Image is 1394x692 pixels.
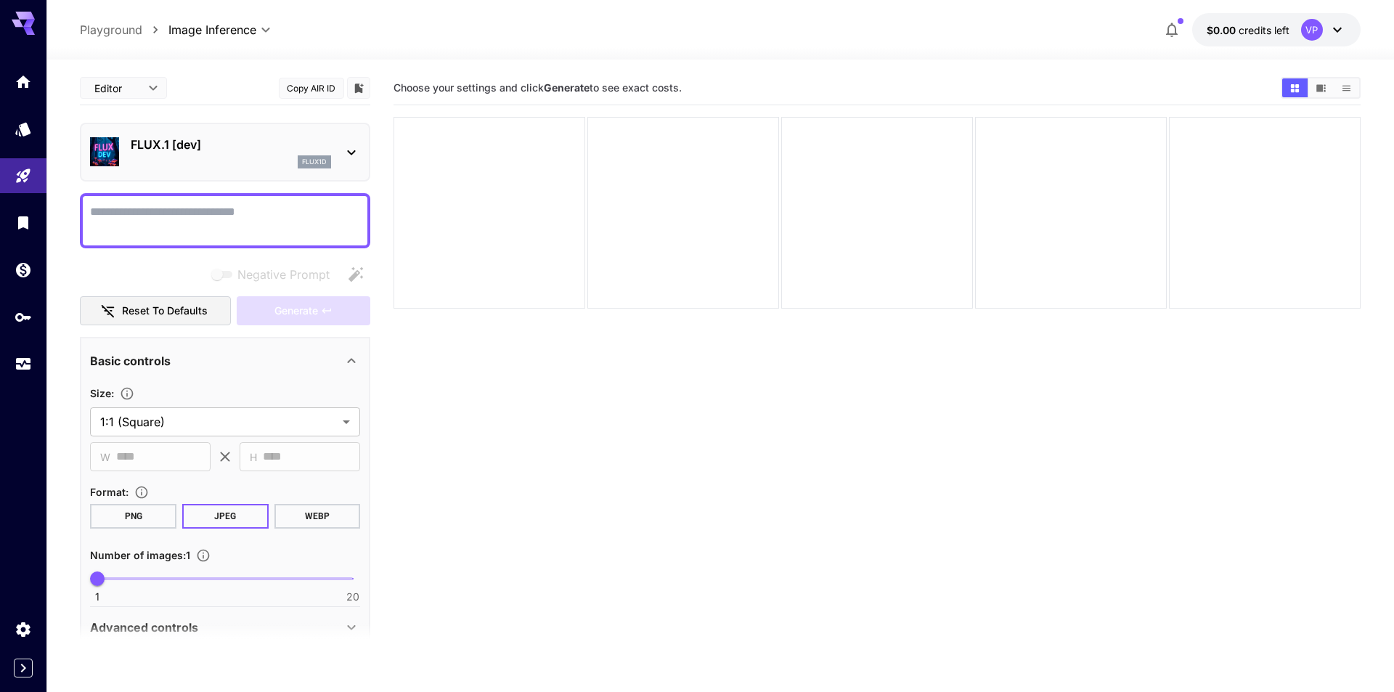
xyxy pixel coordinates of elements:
div: FLUX.1 [dev]flux1d [90,130,360,174]
span: 1 [95,590,99,604]
div: Advanced controls [90,610,360,645]
span: Image Inference [168,21,256,38]
div: $0.00 [1207,23,1289,38]
button: JPEG [182,504,269,529]
p: flux1d [302,157,327,167]
div: Settings [15,620,32,638]
div: Basic controls [90,343,360,378]
button: Copy AIR ID [279,78,344,99]
div: Playground [15,167,32,185]
button: Show images in video view [1308,78,1334,97]
span: W [100,449,110,465]
b: Generate [544,81,590,94]
button: Choose the file format for the output image. [129,485,155,500]
span: Negative prompts are not compatible with the selected model. [208,265,341,283]
p: Basic controls [90,352,171,370]
button: Specify how many images to generate in a single request. Each image generation will be charged se... [190,548,216,563]
span: Editor [94,81,139,96]
span: Size : [90,387,114,399]
span: $0.00 [1207,24,1239,36]
p: FLUX.1 [dev] [131,136,331,153]
div: Usage [15,355,32,373]
span: 20 [346,590,359,604]
div: API Keys [15,308,32,326]
div: Home [15,73,32,91]
button: Expand sidebar [14,659,33,677]
div: Library [15,213,32,232]
span: H [250,449,257,465]
span: Negative Prompt [237,266,330,283]
button: Show images in list view [1334,78,1359,97]
button: Adjust the dimensions of the generated image by specifying its width and height in pixels, or sel... [114,386,140,401]
button: PNG [90,504,176,529]
button: Add to library [352,79,365,97]
span: credits left [1239,24,1289,36]
button: $0.00VP [1192,13,1361,46]
p: Advanced controls [90,619,198,636]
span: Format : [90,486,129,498]
button: WEBP [274,504,361,529]
div: Wallet [15,261,32,279]
nav: breadcrumb [80,21,168,38]
button: Show images in grid view [1282,78,1308,97]
span: Number of images : 1 [90,549,190,561]
div: Models [15,120,32,138]
span: Choose your settings and click to see exact costs. [394,81,682,94]
div: Show images in grid viewShow images in video viewShow images in list view [1281,77,1361,99]
div: VP [1301,19,1323,41]
span: 1:1 (Square) [100,413,337,431]
button: Reset to defaults [80,296,231,326]
a: Playground [80,21,142,38]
